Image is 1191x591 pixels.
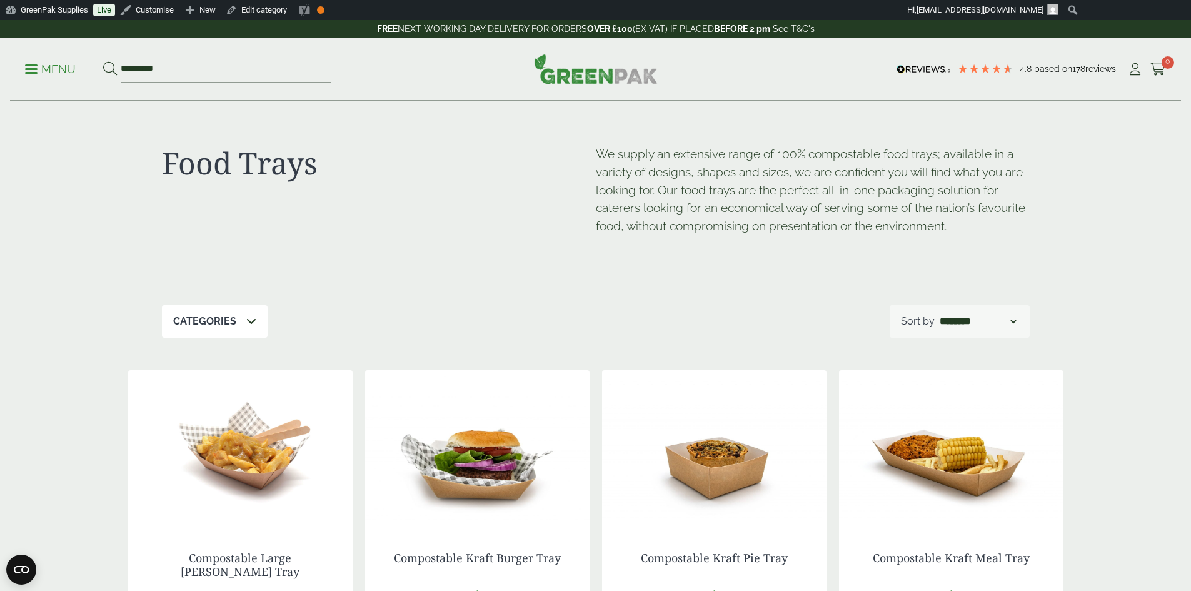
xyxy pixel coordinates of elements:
span: [EMAIL_ADDRESS][DOMAIN_NAME] [917,5,1043,14]
p: Sort by [901,314,935,329]
div: OK [317,6,324,14]
i: My Account [1127,63,1143,76]
strong: OVER £100 [587,24,633,34]
a: Compostable Kraft Meal Tray [873,550,1030,565]
h1: Food Trays [162,145,596,181]
a: See T&C's [773,24,815,34]
img: GreenPak Supplies [534,54,658,84]
button: Open CMP widget [6,555,36,585]
i: Cart [1150,63,1166,76]
a: Compostable Kraft Pie Tray [641,550,788,565]
p: Categories [173,314,236,329]
img: REVIEWS.io [897,65,951,74]
a: Compostable Large [PERSON_NAME] Tray [181,550,299,579]
img: IMG_5658 [839,370,1063,527]
select: Shop order [937,314,1018,329]
img: IMG_5640 [602,370,827,527]
span: 178 [1072,64,1085,74]
a: Live [93,4,115,16]
span: 0 [1162,56,1174,69]
span: Based on [1034,64,1072,74]
a: 0 [1150,60,1166,79]
div: 4.78 Stars [957,63,1013,74]
img: IMG_5665 [365,370,590,527]
strong: BEFORE 2 pm [714,24,770,34]
img: Large Kraft Chip Tray with Chips and Curry 5430021A [128,370,353,527]
a: Menu [25,62,76,74]
span: reviews [1085,64,1116,74]
p: Menu [25,62,76,77]
strong: FREE [377,24,398,34]
p: We supply an extensive range of 100% compostable food trays; available in a variety of designs, s... [596,145,1030,235]
span: 4.8 [1020,64,1034,74]
a: Compostable Kraft Burger Tray [394,550,561,565]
